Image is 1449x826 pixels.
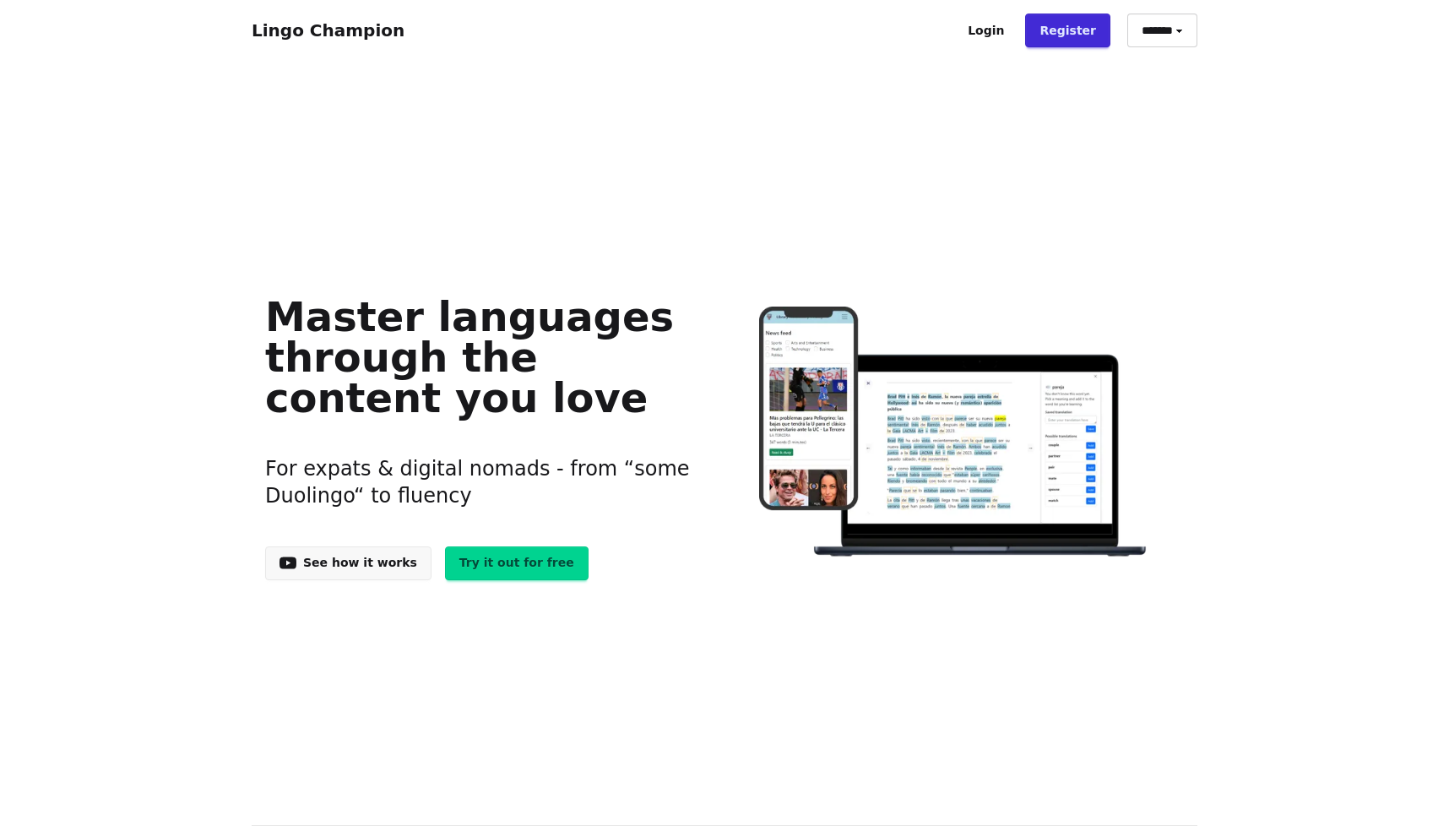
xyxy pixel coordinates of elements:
a: Lingo Champion [252,20,404,41]
a: Register [1025,14,1110,47]
h1: Master languages through the content you love [265,296,698,418]
a: Login [953,14,1018,47]
img: Learn languages online [725,307,1184,559]
a: See how it works [265,546,431,580]
h3: For expats & digital nomads - from “some Duolingo“ to fluency [265,435,698,530]
a: Try it out for free [445,546,589,580]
